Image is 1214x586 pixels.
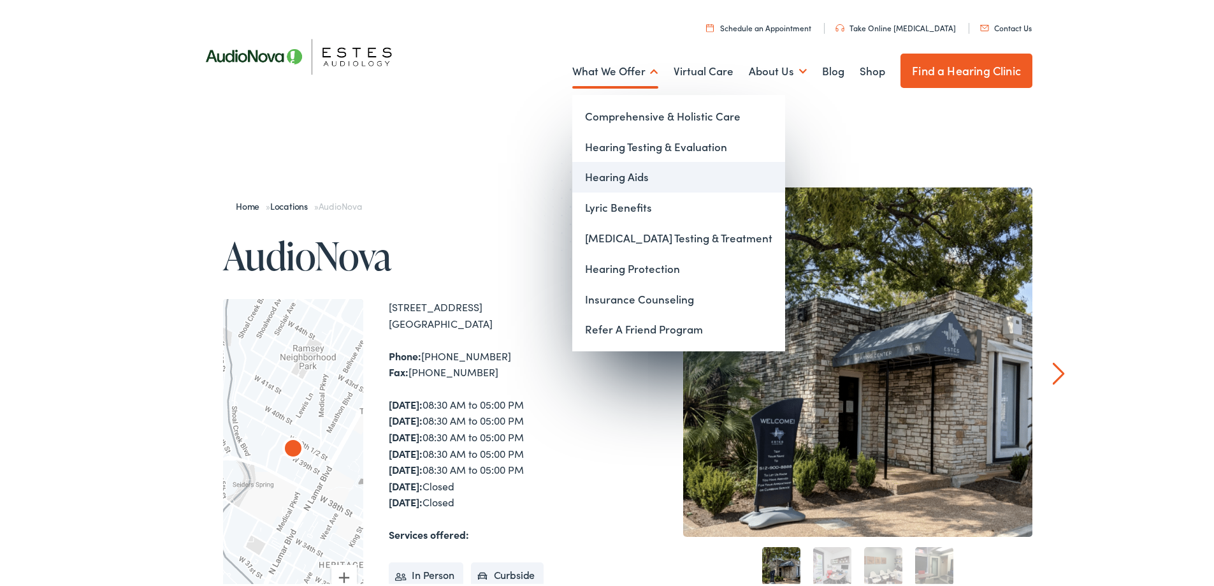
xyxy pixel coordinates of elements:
[389,525,469,539] strong: Services offered:
[572,251,785,282] a: Hearing Protection
[572,159,785,190] a: Hearing Aids
[762,545,800,583] a: 1
[236,197,266,210] a: Home
[389,444,423,458] strong: [DATE]:
[572,312,785,342] a: Refer A Friend Program
[900,51,1032,85] a: Find a Hearing Clinic
[572,221,785,251] a: [MEDICAL_DATA] Testing & Treatment
[319,197,362,210] span: AudioNova
[835,20,956,31] a: Take Online [MEDICAL_DATA]
[572,129,785,160] a: Hearing Testing & Evaluation
[749,45,807,92] a: About Us
[980,20,1032,31] a: Contact Us
[1053,360,1065,383] a: Next
[389,427,423,441] strong: [DATE]:
[236,197,362,210] span: » »
[980,22,989,29] img: utility icon
[860,45,885,92] a: Shop
[389,394,612,508] div: 08:30 AM to 05:00 PM 08:30 AM to 05:00 PM 08:30 AM to 05:00 PM 08:30 AM to 05:00 PM 08:30 AM to 0...
[835,22,844,29] img: utility icon
[389,460,423,474] strong: [DATE]:
[572,282,785,312] a: Insurance Counseling
[389,411,423,425] strong: [DATE]:
[572,190,785,221] a: Lyric Benefits
[278,432,308,463] div: AudioNova
[223,232,612,274] h1: AudioNova
[813,545,851,583] a: 2
[822,45,844,92] a: Blog
[572,99,785,129] a: Comprehensive & Holistic Care
[389,476,423,490] strong: [DATE]:
[389,362,408,376] strong: Fax:
[389,297,612,329] div: [STREET_ADDRESS] [GEOGRAPHIC_DATA]
[864,545,902,583] a: 3
[572,45,658,92] a: What We Offer
[389,492,423,506] strong: [DATE]:
[389,346,421,360] strong: Phone:
[674,45,733,92] a: Virtual Care
[915,545,953,583] a: 4
[389,560,463,585] li: In Person
[706,20,811,31] a: Schedule an Appointment
[389,346,612,378] div: [PHONE_NUMBER] [PHONE_NUMBER]
[270,197,314,210] a: Locations
[389,395,423,409] strong: [DATE]:
[706,21,714,29] img: utility icon
[471,560,544,585] li: Curbside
